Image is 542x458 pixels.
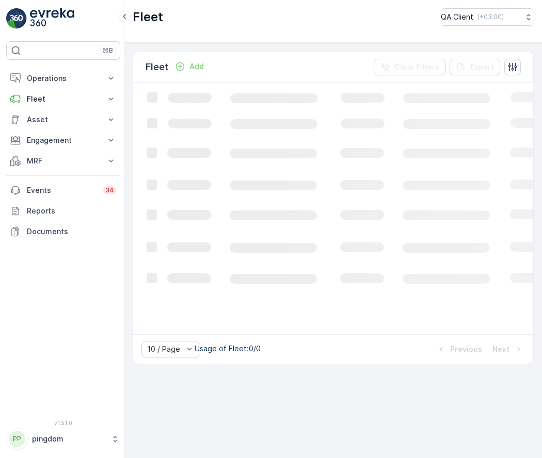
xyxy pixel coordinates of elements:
[6,420,120,426] span: v 1.51.0
[394,62,439,72] p: Clear Filters
[6,109,120,130] button: Asset
[9,431,25,447] div: PP
[27,226,116,237] p: Documents
[146,60,169,74] p: Fleet
[450,344,482,354] p: Previous
[171,60,208,73] button: Add
[6,201,120,221] a: Reports
[6,428,120,450] button: PPpingdom
[441,8,534,26] button: QA Client(+03:00)
[450,59,500,75] button: Export
[27,114,100,125] p: Asset
[6,180,120,201] a: Events34
[103,46,113,55] p: ⌘B
[195,343,261,354] p: Usage of Fleet : 0/0
[6,68,120,89] button: Operations
[441,12,473,22] p: QA Client
[6,221,120,242] a: Documents
[435,343,483,355] button: Previous
[27,135,100,145] p: Engagement
[491,343,525,355] button: Next
[477,13,504,21] p: ( +03:00 )
[6,89,120,109] button: Fleet
[27,73,100,84] p: Operations
[32,434,106,444] p: pingdom
[374,59,445,75] button: Clear Filters
[6,130,120,151] button: Engagement
[27,206,116,216] p: Reports
[6,8,27,29] img: logo
[27,185,97,195] p: Events
[27,94,100,104] p: Fleet
[6,151,120,171] button: MRF
[27,156,100,166] p: MRF
[492,344,509,354] p: Next
[189,61,204,72] p: Add
[30,8,74,29] img: logo_light-DOdMpM7g.png
[470,62,494,72] p: Export
[105,186,114,194] p: 34
[133,9,163,25] p: Fleet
